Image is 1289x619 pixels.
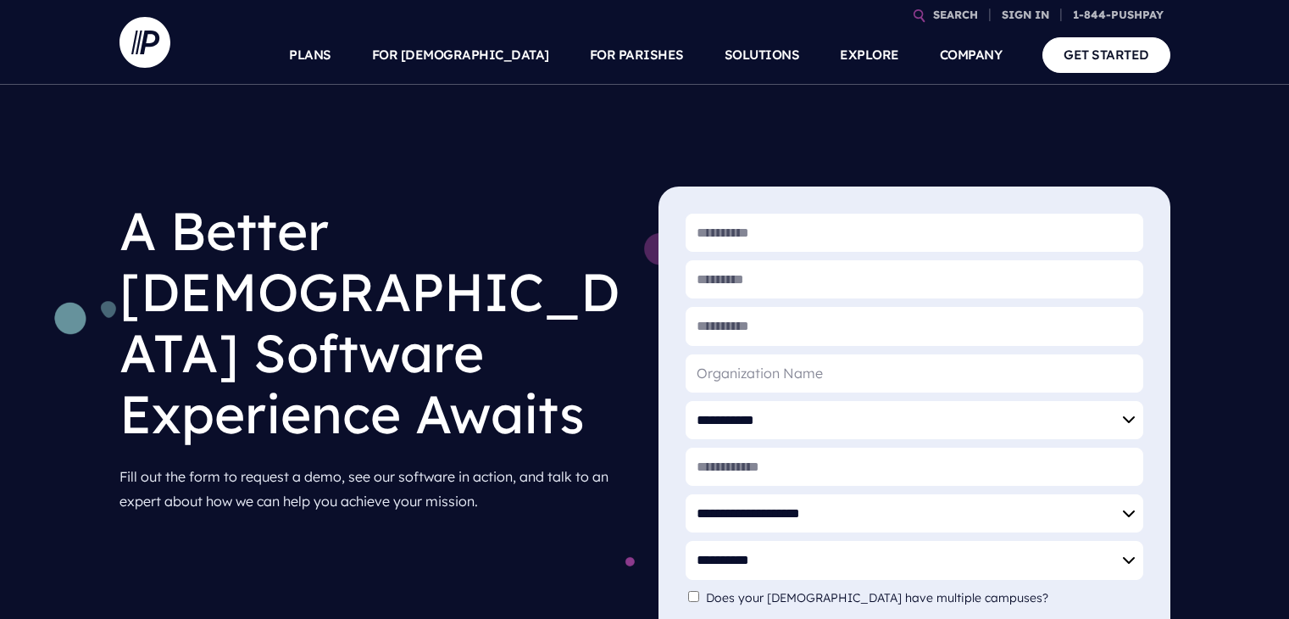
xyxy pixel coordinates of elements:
[1042,37,1170,72] a: GET STARTED
[940,25,1003,85] a: COMPANY
[706,591,1057,605] label: Does your [DEMOGRAPHIC_DATA] have multiple campuses?
[840,25,899,85] a: EXPLORE
[289,25,331,85] a: PLANS
[725,25,800,85] a: SOLUTIONS
[686,354,1143,393] input: Organization Name
[372,25,549,85] a: FOR [DEMOGRAPHIC_DATA]
[119,458,631,521] p: Fill out the form to request a demo, see our software in action, and talk to an expert about how ...
[119,187,631,458] h1: A Better [DEMOGRAPHIC_DATA] Software Experience Awaits
[590,25,684,85] a: FOR PARISHES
